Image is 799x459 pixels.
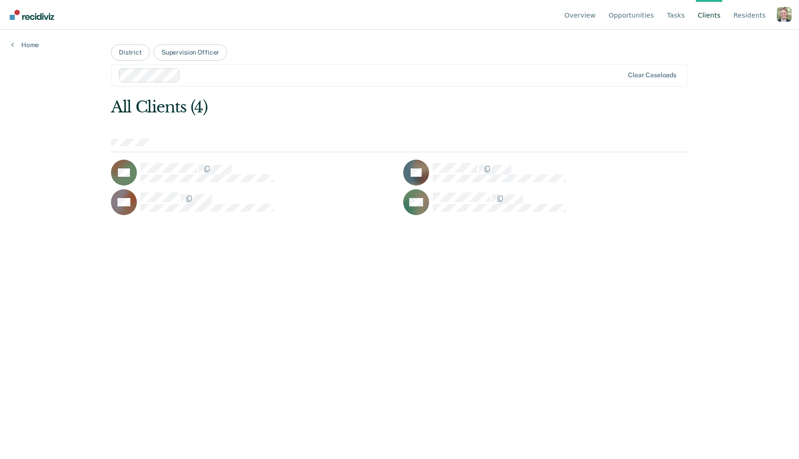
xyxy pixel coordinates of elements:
[111,44,150,61] button: District
[628,71,676,79] div: Clear caseloads
[10,10,54,20] img: Recidiviz
[777,7,792,22] button: Profile dropdown button
[11,41,39,49] a: Home
[154,44,227,61] button: Supervision Officer
[111,98,572,117] div: All Clients (4)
